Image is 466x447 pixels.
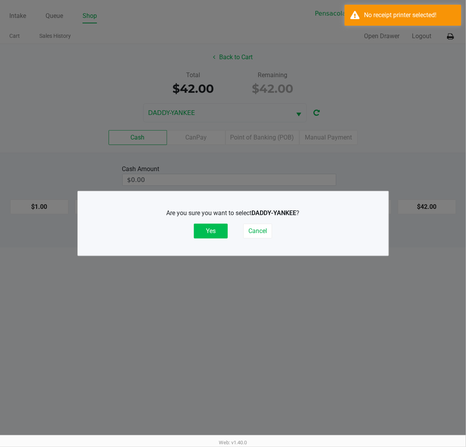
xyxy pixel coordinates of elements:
div: No receipt printer selected! [364,11,455,20]
button: Yes [194,224,228,239]
b: DADDY-YANKEE [252,209,297,217]
p: Are you sure you want to select ? [99,208,367,218]
button: Cancel [243,224,272,239]
span: Web: v1.40.0 [219,440,247,445]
